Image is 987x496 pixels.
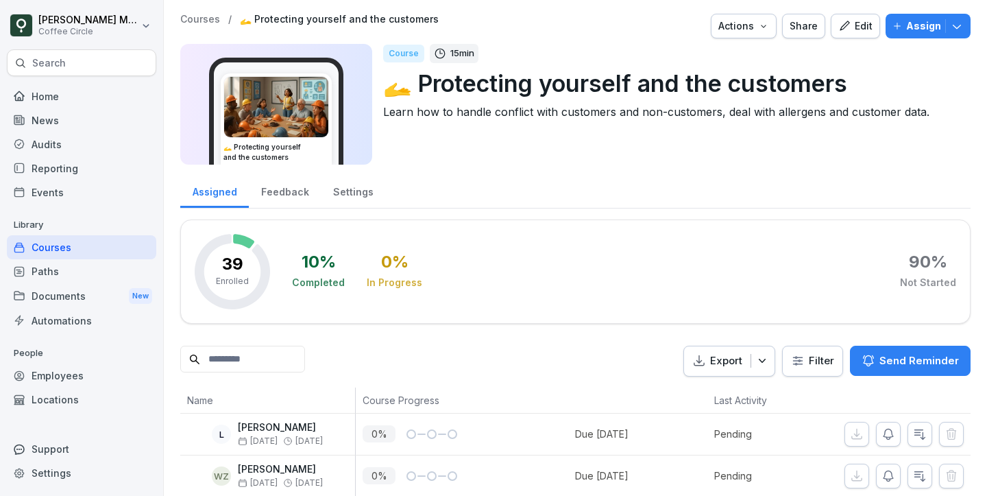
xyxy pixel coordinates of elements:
[7,309,156,333] a: Automations
[7,180,156,204] a: Events
[238,422,323,434] p: [PERSON_NAME]
[900,276,956,290] div: Not Started
[790,19,818,34] div: Share
[7,342,156,364] p: People
[7,214,156,236] p: Library
[180,173,249,208] a: Assigned
[292,276,345,290] div: Completed
[718,19,769,34] div: Actions
[575,427,629,441] div: Due [DATE]
[831,14,880,38] button: Edit
[7,437,156,461] div: Support
[710,353,742,369] p: Export
[7,364,156,388] a: Employees
[187,393,348,408] p: Name
[906,19,941,34] p: Assign
[383,66,960,101] p: 🫴 Protecting yourself and the customers
[238,478,278,488] span: [DATE]
[249,173,321,208] a: Feedback
[7,156,156,180] a: Reporting
[711,14,777,38] button: Actions
[129,288,152,304] div: New
[7,461,156,485] a: Settings
[367,276,422,290] div: In Progress
[714,393,810,408] p: Last Activity
[381,254,409,270] div: 0 %
[7,108,156,132] a: News
[7,84,156,108] a: Home
[222,256,243,272] p: 39
[886,14,971,38] button: Assign
[714,427,817,441] p: Pending
[238,436,278,446] span: [DATE]
[363,425,395,442] p: 0 %
[295,478,323,488] span: [DATE]
[38,14,138,26] p: [PERSON_NAME] Moschioni
[238,464,323,475] p: [PERSON_NAME]
[909,254,947,270] div: 90 %
[180,14,220,25] a: Courses
[363,467,395,484] p: 0 %
[7,132,156,156] a: Audits
[7,235,156,259] a: Courses
[714,469,817,483] p: Pending
[383,104,960,120] p: Learn how to handle conflict with customers and non-customers, deal with allergens and customer d...
[38,27,138,36] p: Coffee Circle
[32,56,66,70] p: Search
[791,354,834,368] div: Filter
[240,14,439,25] a: 🫴 Protecting yourself and the customers
[7,259,156,283] a: Paths
[7,283,156,309] div: Documents
[223,142,329,163] h3: 🫴 Protecting yourself and the customers
[575,469,629,483] div: Due [DATE]
[383,45,424,62] div: Course
[228,14,232,25] p: /
[321,173,385,208] a: Settings
[295,436,323,446] span: [DATE]
[302,254,336,270] div: 10 %
[838,19,873,34] div: Edit
[363,393,568,408] p: Course Progress
[216,275,249,287] p: Enrolled
[7,388,156,412] a: Locations
[850,346,971,376] button: Send Reminder
[7,283,156,309] a: DocumentsNew
[783,346,842,376] button: Filter
[224,77,328,137] img: b6bm8nlnb9e4a66i6kerosil.png
[450,47,474,60] p: 15 min
[782,14,825,38] button: Share
[212,467,231,486] div: WZ
[212,425,231,444] div: L
[879,353,959,368] p: Send Reminder
[683,346,775,377] button: Export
